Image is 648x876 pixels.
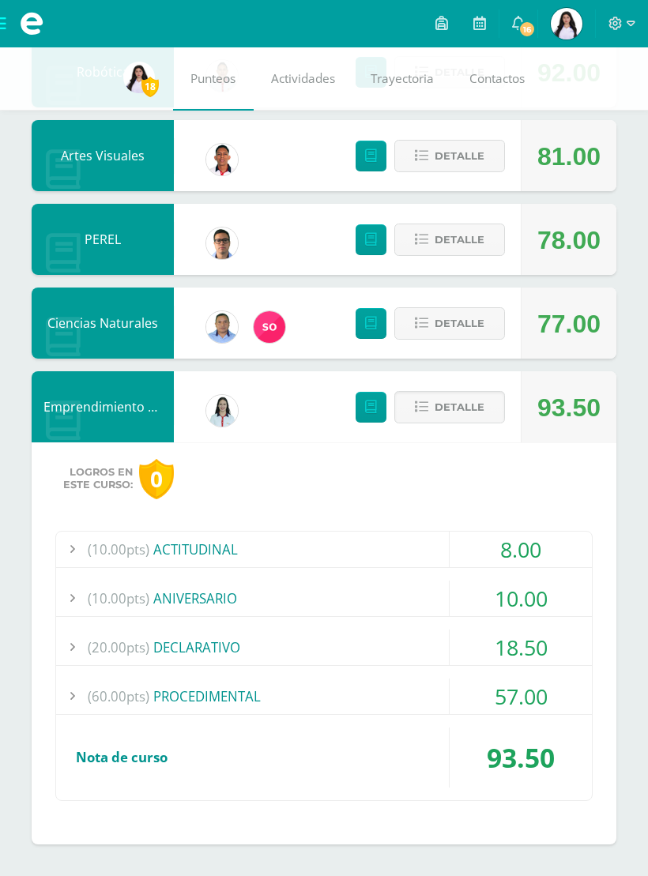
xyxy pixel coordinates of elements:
[206,395,238,427] img: a2a68af206104431f9ff9193871d4f52.png
[271,70,335,87] span: Actividades
[551,8,582,39] img: 9c1d38f887ea799b3e34c9895ff72d0c.png
[206,227,238,259] img: 7b62136f9b4858312d6e1286188a04bf.png
[76,748,168,766] span: Nota de curso
[435,141,484,171] span: Detalle
[469,70,525,87] span: Contactos
[56,581,592,616] div: ANIVERSARIO
[139,459,174,499] div: 0
[173,47,254,111] a: Punteos
[450,630,592,665] div: 18.50
[435,393,484,422] span: Detalle
[88,679,149,714] span: (60.00pts)
[63,466,133,491] span: Logros en este curso:
[452,47,543,111] a: Contactos
[371,70,434,87] span: Trayectoria
[450,679,592,714] div: 57.00
[518,21,536,38] span: 16
[56,630,592,665] div: DECLARATIVO
[394,224,505,256] button: Detalle
[32,204,174,275] div: PEREL
[32,120,174,191] div: Artes Visuales
[537,121,601,192] div: 81.00
[394,140,505,172] button: Detalle
[141,77,159,96] span: 18
[88,532,149,567] span: (10.00pts)
[435,309,484,338] span: Detalle
[56,679,592,714] div: PROCEDIMENTAL
[353,47,452,111] a: Trayectoria
[435,225,484,254] span: Detalle
[450,532,592,567] div: 8.00
[537,372,601,443] div: 93.50
[32,371,174,442] div: Emprendimiento para la Productividad
[206,311,238,343] img: 58211983430390fd978f7a65ba7f1128.png
[123,62,155,93] img: 9c1d38f887ea799b3e34c9895ff72d0c.png
[394,307,505,340] button: Detalle
[537,205,601,276] div: 78.00
[88,630,149,665] span: (20.00pts)
[32,288,174,359] div: Ciencias Naturales
[206,144,238,175] img: ea7da6ec4358329a77271c763a2d9c46.png
[190,70,235,87] span: Punteos
[394,391,505,423] button: Detalle
[88,581,149,616] span: (10.00pts)
[56,532,592,567] div: ACTITUDINAL
[537,288,601,359] div: 77.00
[450,727,592,788] div: 93.50
[450,581,592,616] div: 10.00
[254,311,285,343] img: f209912025eb4cc0063bd43b7a978690.png
[254,47,353,111] a: Actividades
